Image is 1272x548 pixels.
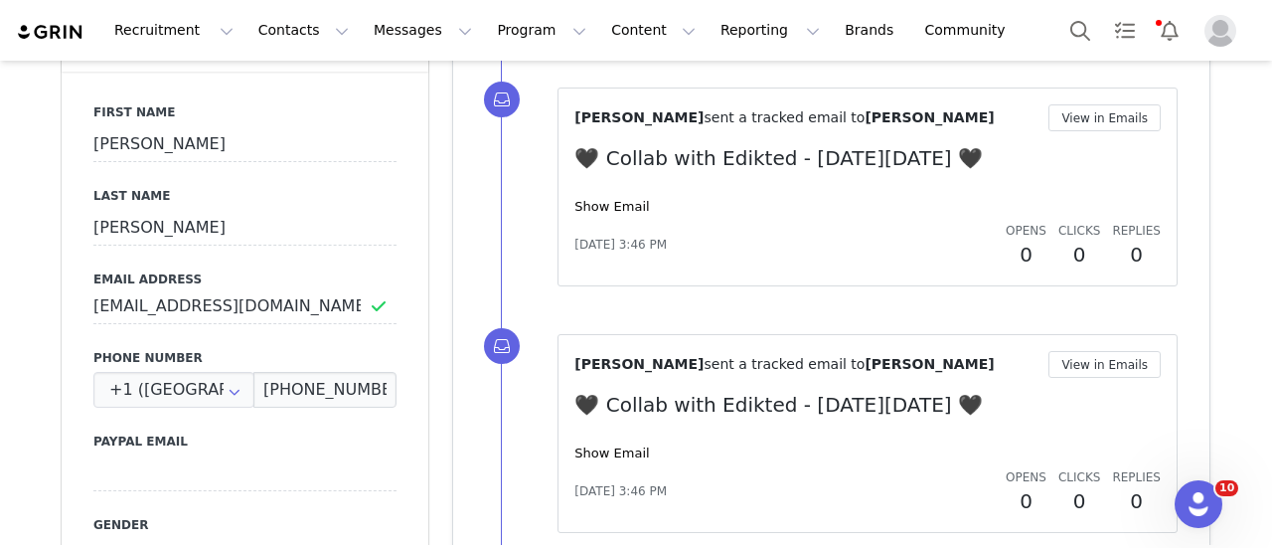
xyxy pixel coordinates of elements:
[1006,240,1046,270] h2: 0
[574,356,704,372] span: [PERSON_NAME]
[16,23,85,42] img: grin logo
[833,8,911,53] a: Brands
[913,8,1027,53] a: Community
[93,349,397,367] label: Phone Number
[1175,480,1222,528] iframe: Intercom live chat
[93,288,397,324] input: Email Address
[93,433,397,451] label: Paypal Email
[1058,240,1100,270] h2: 0
[1058,486,1100,516] h2: 0
[865,356,994,372] span: [PERSON_NAME]
[574,236,667,254] span: [DATE] 3:46 PM
[574,482,667,500] span: [DATE] 3:46 PM
[1058,470,1100,484] span: Clicks
[1048,104,1161,131] button: View in Emails
[1112,224,1161,238] span: Replies
[102,8,245,53] button: Recruitment
[1112,470,1161,484] span: Replies
[865,109,994,125] span: [PERSON_NAME]
[1215,480,1238,496] span: 10
[574,143,1161,173] p: 🖤 Collab with Edikted - [DATE][DATE] 🖤
[1204,15,1236,47] img: placeholder-profile.jpg
[485,8,598,53] button: Program
[1148,8,1192,53] button: Notifications
[574,199,649,214] a: Show Email
[1192,15,1256,47] button: Profile
[16,16,689,38] body: Rich Text Area. Press ALT-0 for help.
[709,8,832,53] button: Reporting
[599,8,708,53] button: Content
[1006,486,1046,516] h2: 0
[574,446,649,460] a: Show Email
[253,372,397,408] input: (XXX) XXX-XXXX
[93,516,397,534] label: Gender
[1048,351,1161,378] button: View in Emails
[1006,470,1046,484] span: Opens
[1058,224,1100,238] span: Clicks
[246,8,361,53] button: Contacts
[93,372,254,408] input: Country
[1112,486,1161,516] h2: 0
[574,390,1161,420] p: 🖤 Collab with Edikted - [DATE][DATE] 🖤
[1112,240,1161,270] h2: 0
[574,109,704,125] span: [PERSON_NAME]
[704,109,865,125] span: sent a tracked email to
[1058,8,1102,53] button: Search
[93,103,397,121] label: First Name
[362,8,484,53] button: Messages
[704,356,865,372] span: sent a tracked email to
[1103,8,1147,53] a: Tasks
[1006,224,1046,238] span: Opens
[93,271,397,288] label: Email Address
[93,372,254,408] div: United States
[93,187,397,205] label: Last Name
